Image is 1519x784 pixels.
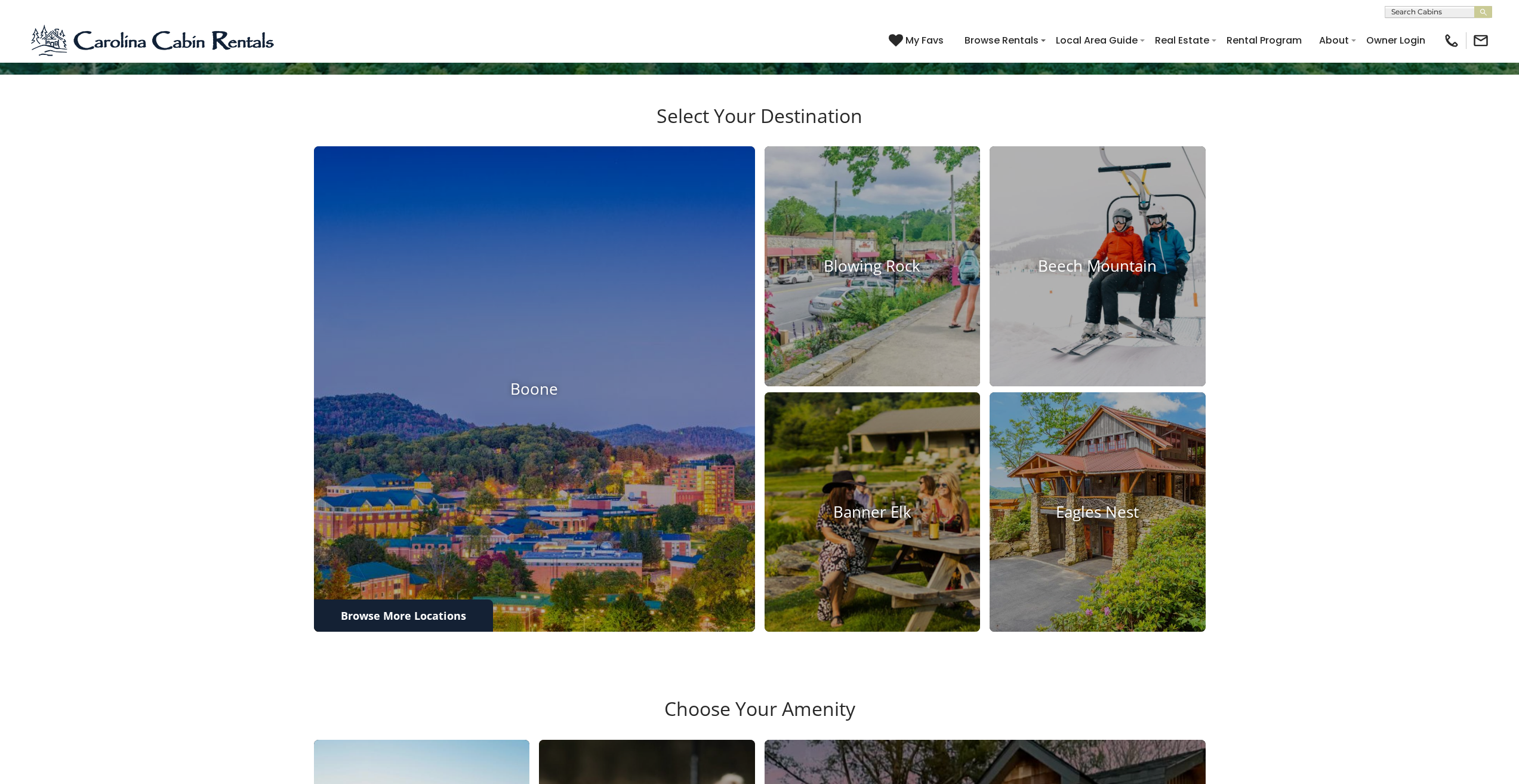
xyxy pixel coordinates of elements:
[312,104,1207,146] h3: Select Your Destination
[990,257,1206,275] h4: Beech Mountain
[1313,30,1355,51] a: About
[1360,30,1431,51] a: Owner Login
[1443,32,1460,49] img: phone-regular-black.png
[30,23,278,59] img: Blue-2.png
[990,503,1206,521] h4: Eagles Nest
[959,30,1044,51] a: Browse Rentals
[1221,30,1308,51] a: Rental Program
[765,146,981,386] a: Blowing Rock
[1050,30,1144,51] a: Local Area Guide
[1149,30,1215,51] a: Real Estate
[312,697,1207,739] h3: Choose Your Amenity
[889,33,947,48] a: My Favs
[314,599,493,632] a: Browse More Locations
[765,503,981,521] h4: Banner Elk
[990,146,1206,386] a: Beech Mountain
[314,380,755,398] h4: Boone
[314,146,755,632] a: Boone
[1472,32,1489,49] img: mail-regular-black.png
[990,392,1206,632] a: Eagles Nest
[905,33,944,48] span: My Favs
[765,257,981,275] h4: Blowing Rock
[765,392,981,632] a: Banner Elk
